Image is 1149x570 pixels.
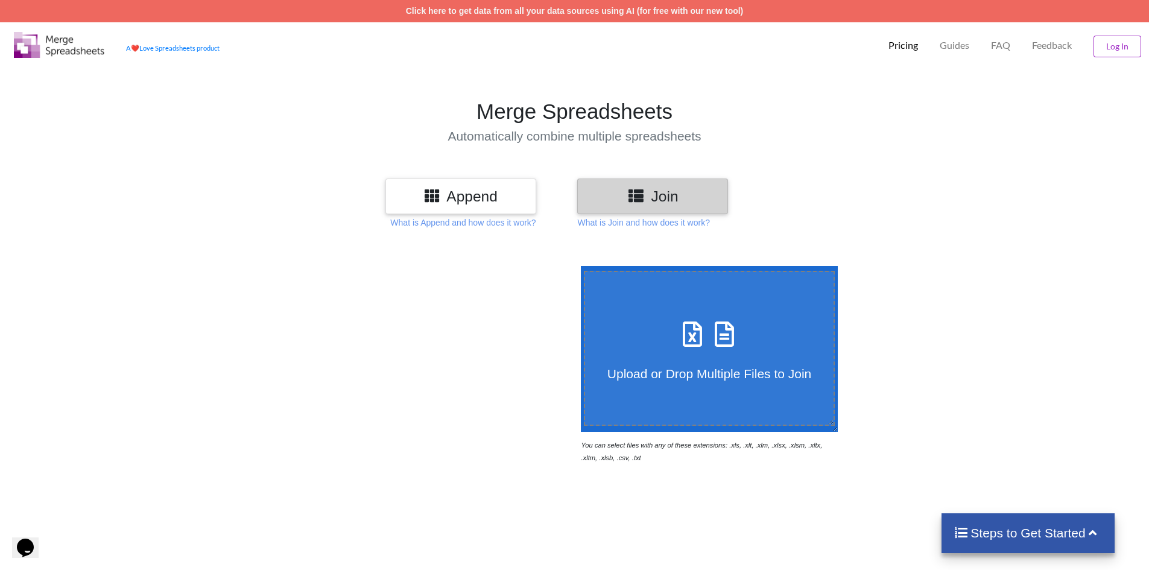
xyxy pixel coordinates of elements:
[131,44,139,52] span: heart
[1032,40,1072,50] span: Feedback
[394,188,527,205] h3: Append
[126,44,220,52] a: AheartLove Spreadsheets product
[940,39,969,52] p: Guides
[390,217,536,229] p: What is Append and how does it work?
[586,188,719,205] h3: Join
[12,522,51,558] iframe: chat widget
[954,525,1103,540] h4: Steps to Get Started
[1094,36,1141,57] button: Log In
[991,39,1010,52] p: FAQ
[607,367,811,381] span: Upload or Drop Multiple Files to Join
[581,442,822,461] i: You can select files with any of these extensions: .xls, .xlt, .xlm, .xlsx, .xlsm, .xltx, .xltm, ...
[888,39,918,52] p: Pricing
[577,217,709,229] p: What is Join and how does it work?
[14,32,104,58] img: Logo.png
[406,6,744,16] a: Click here to get data from all your data sources using AI (for free with our new tool)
